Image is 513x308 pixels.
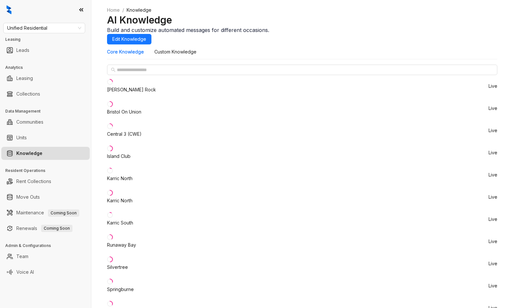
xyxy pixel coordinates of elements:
[16,44,29,57] a: Leads
[16,222,72,235] a: RenewalsComing Soon
[127,7,151,13] span: Knowledge
[5,37,91,42] h3: Leasing
[107,175,132,182] div: Karric North
[107,26,497,34] div: Build and customize automated messages for different occasions.
[489,128,497,133] span: Live
[16,250,28,263] a: Team
[489,284,497,288] span: Live
[16,147,42,160] a: Knowledge
[1,206,90,219] li: Maintenance
[5,65,91,70] h3: Analytics
[107,153,131,160] div: Island Club
[489,195,497,199] span: Live
[5,108,91,114] h3: Data Management
[1,222,90,235] li: Renewals
[106,7,121,14] a: Home
[107,108,141,115] div: Bristol On Union
[107,14,497,26] h2: AI Knowledge
[16,131,27,144] a: Units
[107,131,142,138] div: Central 3 (CWE)
[5,168,91,174] h3: Resident Operations
[489,106,497,111] span: Live
[16,87,40,100] a: Collections
[41,225,72,232] span: Coming Soon
[107,34,151,44] button: Edit Knowledge
[107,197,132,204] div: Karric North
[7,5,11,14] img: logo
[154,48,196,55] div: Custom Knowledge
[1,115,90,129] li: Communities
[107,86,156,93] div: [PERSON_NAME] Rock
[107,241,136,249] div: Runaway Bay
[107,286,134,293] div: Springburne
[5,243,91,249] h3: Admin & Configurations
[16,191,40,204] a: Move Outs
[107,48,144,55] div: Core Knowledge
[489,84,497,88] span: Live
[1,147,90,160] li: Knowledge
[111,68,116,72] span: search
[48,209,79,217] span: Coming Soon
[489,239,497,244] span: Live
[107,264,128,271] div: Silvertree
[1,44,90,57] li: Leads
[1,250,90,263] li: Team
[489,173,497,177] span: Live
[16,175,51,188] a: Rent Collections
[489,217,497,222] span: Live
[16,115,43,129] a: Communities
[1,72,90,85] li: Leasing
[1,191,90,204] li: Move Outs
[107,219,133,226] div: Karric South
[1,175,90,188] li: Rent Collections
[1,131,90,144] li: Units
[112,36,146,43] span: Edit Knowledge
[1,87,90,100] li: Collections
[489,150,497,155] span: Live
[489,261,497,266] span: Live
[16,72,33,85] a: Leasing
[7,23,81,33] span: Unified Residential
[16,266,34,279] a: Voice AI
[1,266,90,279] li: Voice AI
[122,7,124,14] li: /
